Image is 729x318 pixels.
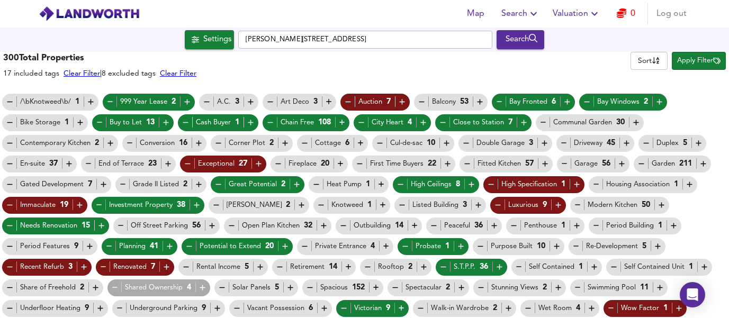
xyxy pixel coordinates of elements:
input: Enter a location... [238,31,492,49]
div: Search [499,33,542,47]
button: Search [497,30,545,49]
a: Clear Filter [160,70,196,77]
div: Open Intercom Messenger [680,282,705,307]
a: 0 [617,6,635,21]
img: logo [39,6,140,22]
div: Click to configure Search Settings [185,30,234,49]
button: Search [497,3,544,24]
span: Map [463,6,489,21]
span: Valuation [553,6,601,21]
span: Apply Filter [677,55,721,67]
span: Log out [656,6,687,21]
a: Clear Filter [64,70,100,77]
h3: 300 Total Properties [3,52,196,65]
button: 0 [609,3,643,24]
div: 17 included tags | 8 excluded tags [3,68,196,79]
button: Settings [185,30,234,49]
button: Apply Filter [672,52,726,70]
button: Map [459,3,493,24]
div: Settings [203,33,231,47]
div: Sort [631,52,668,70]
span: Search [501,6,540,21]
button: Valuation [548,3,605,24]
button: Log out [652,3,691,24]
div: Run Your Search [497,30,545,49]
